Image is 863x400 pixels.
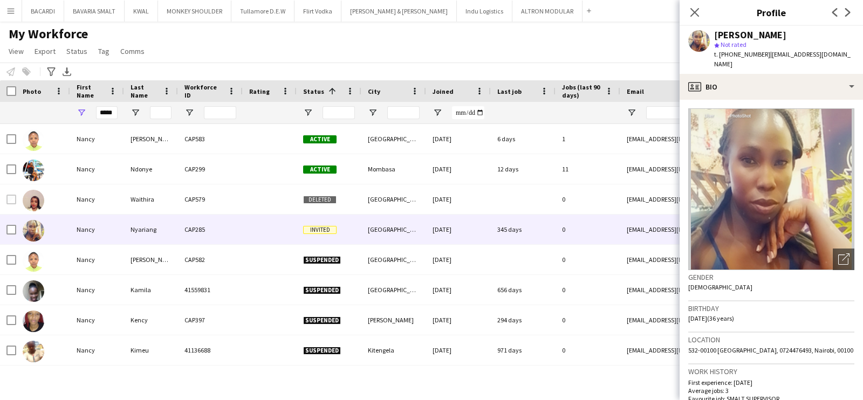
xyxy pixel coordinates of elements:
[70,245,124,274] div: Nancy
[627,108,636,118] button: Open Filter Menu
[178,124,243,154] div: CAP583
[23,311,44,332] img: Nancy Kency
[204,106,236,119] input: Workforce ID Filter Input
[184,108,194,118] button: Open Filter Menu
[833,249,854,270] div: Open photos pop-in
[714,50,770,58] span: t. [PHONE_NUMBER]
[70,184,124,214] div: Nancy
[361,365,426,395] div: Kiambu
[556,154,620,184] div: 11
[556,184,620,214] div: 0
[426,275,491,305] div: [DATE]
[688,378,854,387] p: First experience: [DATE]
[361,154,426,184] div: Mombasa
[178,184,243,214] div: CAP579
[116,44,149,58] a: Comms
[556,365,620,395] div: 0
[688,304,854,313] h3: Birthday
[688,108,854,270] img: Crew avatar or photo
[303,226,337,234] span: Invited
[120,46,145,56] span: Comms
[688,346,853,354] span: 532-00100 [GEOGRAPHIC_DATA], 0724476493, Nairobi, 00100
[62,44,92,58] a: Status
[150,106,172,119] input: Last Name Filter Input
[688,283,752,291] span: [DEMOGRAPHIC_DATA]
[646,106,830,119] input: Email Filter Input
[124,245,178,274] div: [PERSON_NAME]
[361,305,426,335] div: [PERSON_NAME]
[124,305,178,335] div: Kency
[303,108,313,118] button: Open Filter Menu
[368,87,380,95] span: City
[178,365,243,395] div: CAP60
[124,184,178,214] div: Waithira
[556,305,620,335] div: 0
[562,83,601,99] span: Jobs (last 90 days)
[714,30,786,40] div: [PERSON_NAME]
[491,275,556,305] div: 656 days
[23,250,44,272] img: Nancy Kamau
[491,365,556,395] div: 440 days
[23,341,44,362] img: Nancy Kimeu
[452,106,484,119] input: Joined Filter Input
[303,196,337,204] span: Deleted
[491,335,556,365] div: 971 days
[512,1,583,22] button: ALTRON MODULAR
[556,335,620,365] div: 0
[491,305,556,335] div: 294 days
[341,1,457,22] button: [PERSON_NAME] & [PERSON_NAME]
[124,124,178,154] div: [PERSON_NAME]
[77,83,105,99] span: First Name
[77,108,86,118] button: Open Filter Menu
[497,87,522,95] span: Last job
[721,40,746,49] span: Not rated
[178,335,243,365] div: 41136688
[35,46,56,56] span: Export
[680,74,863,100] div: Bio
[556,215,620,244] div: 0
[303,165,337,174] span: Active
[620,275,836,305] div: [EMAIL_ADDRESS][DOMAIN_NAME]
[9,26,88,42] span: My Workforce
[361,124,426,154] div: [GEOGRAPHIC_DATA]
[231,1,294,22] button: Tullamore D.E.W
[23,220,44,242] img: Nancy Nyariang
[426,365,491,395] div: [DATE]
[66,46,87,56] span: Status
[620,154,836,184] div: [EMAIL_ADDRESS][DOMAIN_NAME]
[426,124,491,154] div: [DATE]
[491,154,556,184] div: 12 days
[620,335,836,365] div: [EMAIL_ADDRESS][DOMAIN_NAME]
[688,314,734,322] span: [DATE] (36 years)
[491,215,556,244] div: 345 days
[627,87,644,95] span: Email
[178,215,243,244] div: CAP285
[620,184,836,214] div: [EMAIL_ADDRESS][DOMAIN_NAME]
[433,87,454,95] span: Joined
[22,1,64,22] button: BACARDI
[23,160,44,181] img: Nancy Ndonye
[680,5,863,19] h3: Profile
[620,124,836,154] div: [EMAIL_ADDRESS][DOMAIN_NAME]
[426,215,491,244] div: [DATE]
[9,46,24,56] span: View
[70,215,124,244] div: Nancy
[426,245,491,274] div: [DATE]
[6,195,16,204] input: Row Selection is disabled for this row (unchecked)
[23,129,44,151] img: Nancy Kamau
[426,154,491,184] div: [DATE]
[368,108,378,118] button: Open Filter Menu
[361,215,426,244] div: [GEOGRAPHIC_DATA]
[361,184,426,214] div: [GEOGRAPHIC_DATA]
[620,215,836,244] div: [EMAIL_ADDRESS][DOMAIN_NAME]
[303,286,341,294] span: Suspended
[45,65,58,78] app-action-btn: Advanced filters
[178,275,243,305] div: 41559831
[124,335,178,365] div: Kimeu
[23,87,41,95] span: Photo
[178,305,243,335] div: CAP397
[158,1,231,22] button: MONKEY SHOULDER
[124,275,178,305] div: Kamila
[620,305,836,335] div: [EMAIL_ADDRESS][DOMAIN_NAME]
[303,135,337,143] span: Active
